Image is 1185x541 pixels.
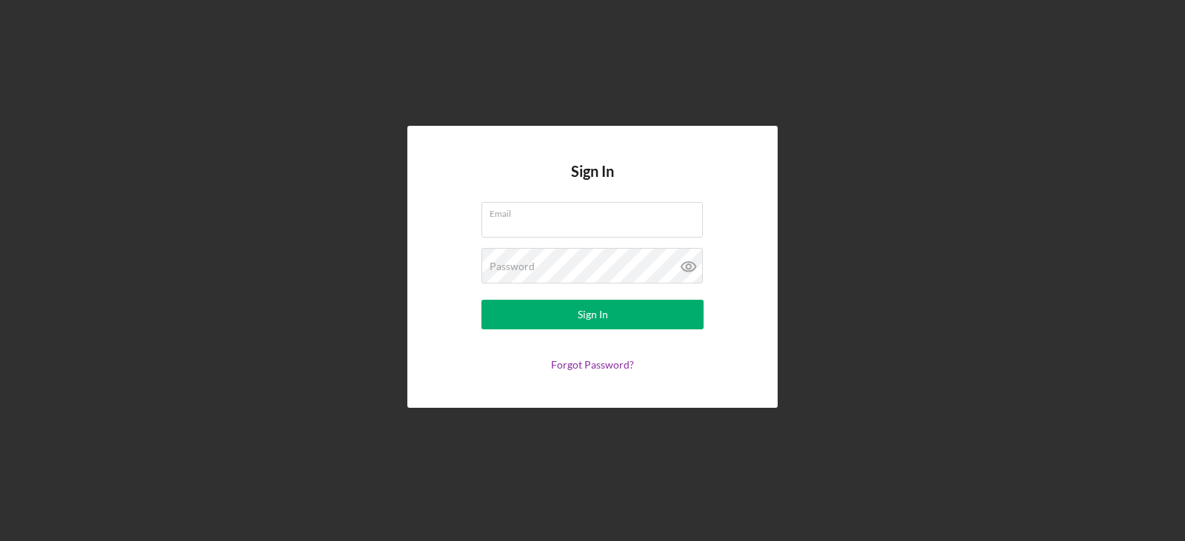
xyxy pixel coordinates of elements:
div: Sign In [578,300,608,329]
a: Forgot Password? [551,358,634,371]
label: Email [490,203,703,219]
label: Password [490,261,535,272]
h4: Sign In [571,163,614,202]
button: Sign In [481,300,704,329]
